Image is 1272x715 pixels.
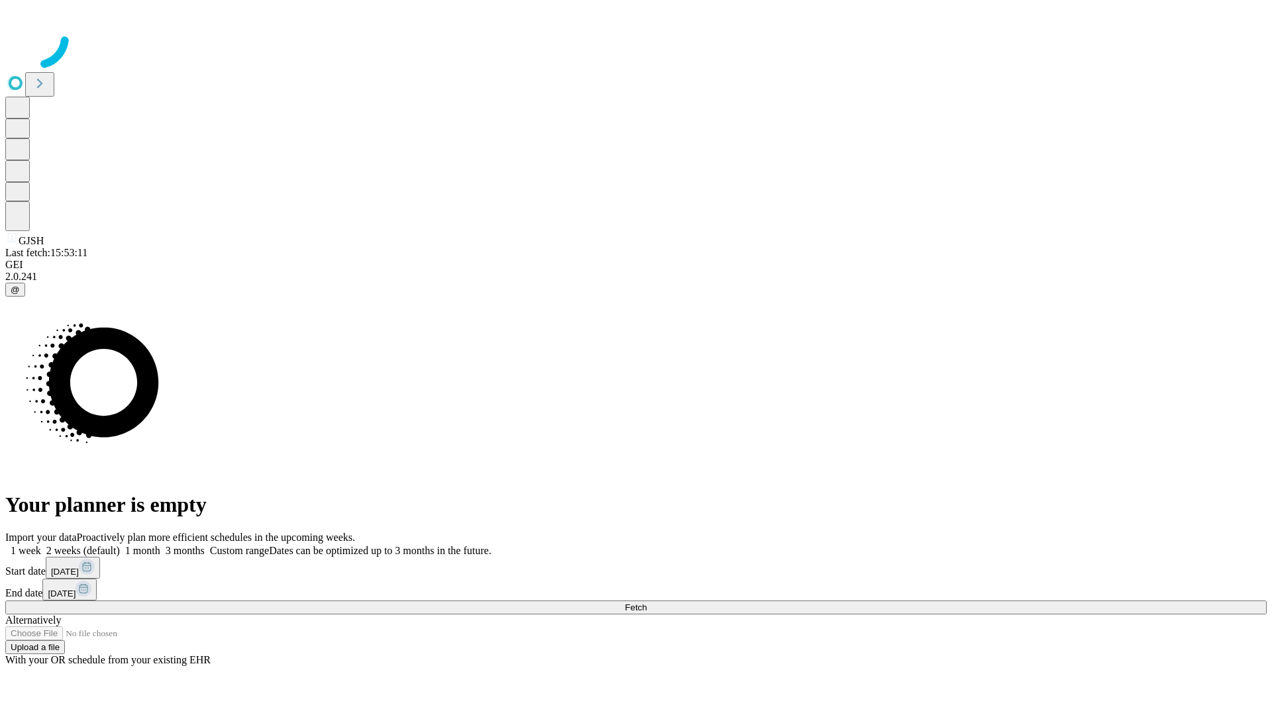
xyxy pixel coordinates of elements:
[5,493,1267,517] h1: Your planner is empty
[5,271,1267,283] div: 2.0.241
[46,545,120,556] span: 2 weeks (default)
[210,545,269,556] span: Custom range
[5,247,87,258] span: Last fetch: 15:53:11
[48,589,76,598] span: [DATE]
[5,557,1267,579] div: Start date
[5,532,77,543] span: Import your data
[625,602,647,612] span: Fetch
[5,600,1267,614] button: Fetch
[5,259,1267,271] div: GEI
[166,545,205,556] span: 3 months
[46,557,100,579] button: [DATE]
[19,235,44,246] span: GJSH
[11,545,41,556] span: 1 week
[5,579,1267,600] div: End date
[42,579,97,600] button: [DATE]
[269,545,491,556] span: Dates can be optimized up to 3 months in the future.
[5,640,65,654] button: Upload a file
[77,532,355,543] span: Proactively plan more efficient schedules in the upcoming weeks.
[125,545,160,556] span: 1 month
[5,614,61,626] span: Alternatively
[5,283,25,297] button: @
[11,285,20,295] span: @
[51,567,79,577] span: [DATE]
[5,654,211,665] span: With your OR schedule from your existing EHR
